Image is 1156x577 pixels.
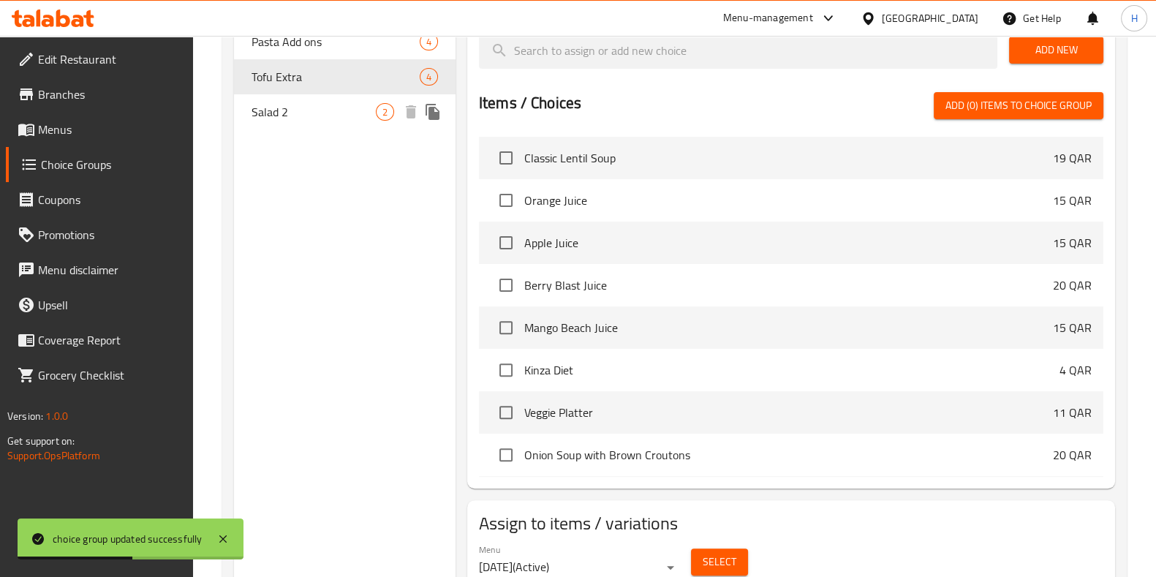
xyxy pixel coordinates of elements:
a: Edit Restaurant [6,42,193,77]
a: Promotions [6,217,193,252]
span: Menus [38,121,181,138]
button: Select [691,548,748,576]
span: Select choice [491,440,521,470]
div: choice group updated successfully [53,531,203,547]
span: Onion Soup with Brown Croutons [524,446,1053,464]
a: Coupons [6,182,193,217]
span: Select choice [491,185,521,216]
p: 11 QAR [1053,404,1092,421]
span: Select choice [491,227,521,258]
button: Add New [1009,37,1103,64]
p: 19 QAR [1053,149,1092,167]
span: Edit Restaurant [38,50,181,68]
span: H [1130,10,1137,26]
div: Menu-management [723,10,813,27]
p: 20 QAR [1053,446,1092,464]
div: [GEOGRAPHIC_DATA] [882,10,978,26]
a: Menu disclaimer [6,252,193,287]
span: Kinza Diet [524,361,1059,379]
a: Support.OpsPlatform [7,446,100,465]
span: 1.0.0 [45,407,68,426]
span: Select choice [491,355,521,385]
span: Select [703,553,736,571]
label: Menu [479,546,500,554]
h2: Items / Choices [479,92,581,114]
a: Grocery Checklist [6,358,193,393]
span: Apple Juice [524,234,1053,252]
span: Select choice [491,270,521,301]
span: Select choice [491,397,521,428]
div: Tofu Extra4 [234,59,456,94]
a: Upsell [6,287,193,323]
span: Select choice [491,143,521,173]
span: Upsell [38,296,181,314]
span: Add New [1021,41,1092,59]
h2: Assign to items / variations [479,512,1103,535]
button: delete [400,101,422,123]
span: Grocery Checklist [38,366,181,384]
div: Pasta Add ons4 [234,24,456,59]
span: Coupons [38,191,181,208]
a: Branches [6,77,193,112]
span: Veggie Platter [524,404,1053,421]
div: Choices [420,68,438,86]
span: 4 [420,70,437,84]
span: Salad 2 [252,103,376,121]
span: Get support on: [7,431,75,450]
button: Add (0) items to choice group [934,92,1103,119]
p: 15 QAR [1053,192,1092,209]
p: 4 QAR [1059,361,1092,379]
span: 2 [377,105,393,119]
span: Menu disclaimer [38,261,181,279]
span: Classic Lentil Soup [524,149,1053,167]
p: 20 QAR [1053,276,1092,294]
span: Promotions [38,226,181,244]
span: Branches [38,86,181,103]
button: duplicate [422,101,444,123]
span: Add (0) items to choice group [945,97,1092,115]
span: Pasta Add ons [252,33,420,50]
span: Coverage Report [38,331,181,349]
a: Choice Groups [6,147,193,182]
p: 15 QAR [1053,319,1092,336]
span: Choice Groups [41,156,181,173]
span: Orange Juice [524,192,1053,209]
span: Version: [7,407,43,426]
span: Berry Blast Juice [524,276,1053,294]
span: Tofu Extra [252,68,420,86]
input: search [479,31,997,69]
a: Menus [6,112,193,147]
div: Salad 22deleteduplicate [234,94,456,129]
span: Mango Beach Juice [524,319,1053,336]
span: 4 [420,35,437,49]
a: Coverage Report [6,323,193,358]
p: 15 QAR [1053,234,1092,252]
span: Select choice [491,312,521,343]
